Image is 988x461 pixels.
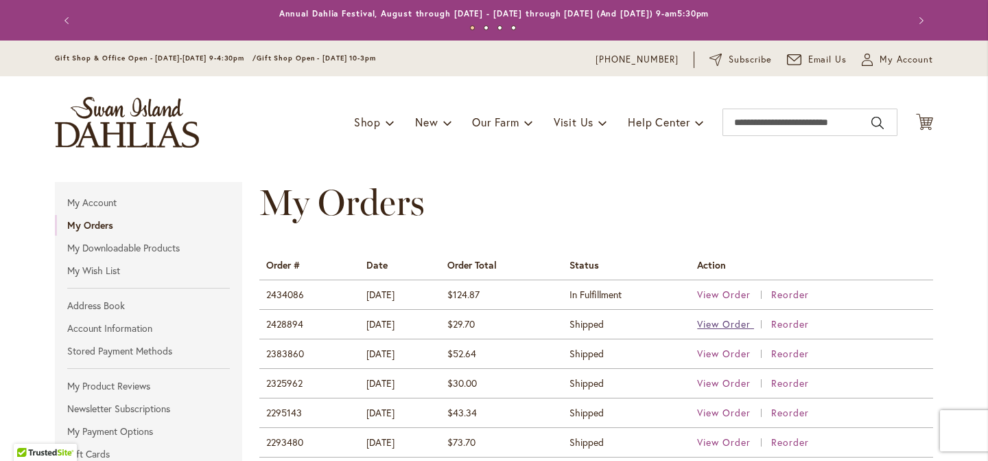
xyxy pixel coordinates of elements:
a: My Account [55,192,242,213]
span: View Order [697,406,751,419]
span: View Order [697,436,751,449]
span: $73.70 [447,436,475,449]
span: Email Us [808,53,847,67]
button: Next [906,7,933,34]
td: 2295143 [259,398,359,428]
a: Email Us [787,53,847,67]
a: Reorder [771,317,809,330]
a: store logo [55,97,199,148]
td: 2293480 [259,428,359,458]
span: My Account [880,53,933,67]
td: Shipped [563,398,690,428]
span: $124.87 [447,288,480,301]
span: Visit Us [554,115,593,129]
span: $30.00 [447,376,477,390]
span: Shop [354,115,381,129]
span: View Order [697,376,751,390]
td: 2428894 [259,310,359,339]
a: Stored Payment Methods [55,341,242,361]
td: Shipped [563,428,690,458]
span: $29.70 [447,317,475,330]
span: Help Center [628,115,690,129]
iframe: Launch Accessibility Center [10,412,49,451]
th: Order Total [440,251,563,280]
a: My Wish List [55,260,242,281]
a: View Order [697,317,768,330]
td: Shipped [563,369,690,398]
span: $52.64 [447,347,476,360]
a: My Payment Options [55,421,242,442]
a: Account Information [55,318,242,339]
a: View Order [697,376,768,390]
a: Reorder [771,347,809,360]
button: 3 of 4 [497,25,502,30]
td: 2434086 [259,280,359,310]
span: $43.34 [447,406,477,419]
td: [DATE] [360,398,440,428]
a: View Order [697,406,768,419]
a: Reorder [771,376,809,390]
button: 4 of 4 [511,25,516,30]
a: [PHONE_NUMBER] [596,53,679,67]
td: [DATE] [360,310,440,339]
button: 1 of 4 [470,25,475,30]
a: View Order [697,347,768,360]
a: Newsletter Subscriptions [55,398,242,419]
span: Gift Shop Open - [DATE] 10-3pm [257,54,376,63]
span: View Order [697,347,751,360]
td: Shipped [563,310,690,339]
td: 2325962 [259,369,359,398]
a: Subscribe [709,53,772,67]
span: Gift Shop & Office Open - [DATE]-[DATE] 9-4:30pm / [55,54,257,63]
span: View Order [697,288,751,301]
a: My Downloadable Products [55,238,242,258]
a: Reorder [771,436,809,449]
th: Date [360,251,440,280]
th: Action [690,251,933,280]
th: Order # [259,251,359,280]
span: View Order [697,317,751,330]
a: Reorder [771,406,809,419]
strong: My Orders [55,215,242,236]
a: Address Book [55,295,242,316]
th: Status [563,251,690,280]
td: [DATE] [360,428,440,458]
span: My Orders [259,181,425,224]
td: [DATE] [360,369,440,398]
span: Subscribe [729,53,772,67]
span: Our Farm [472,115,519,129]
a: Reorder [771,288,809,301]
button: My Account [862,53,933,67]
a: View Order [697,436,768,449]
button: 2 of 4 [484,25,489,30]
a: My Product Reviews [55,376,242,396]
button: Previous [55,7,82,34]
a: View Order [697,288,768,301]
td: Shipped [563,339,690,369]
td: [DATE] [360,280,440,310]
td: 2383860 [259,339,359,369]
td: In Fulfillment [563,280,690,310]
span: New [415,115,438,129]
td: [DATE] [360,339,440,369]
a: Annual Dahlia Festival, August through [DATE] - [DATE] through [DATE] (And [DATE]) 9-am5:30pm [279,8,709,19]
